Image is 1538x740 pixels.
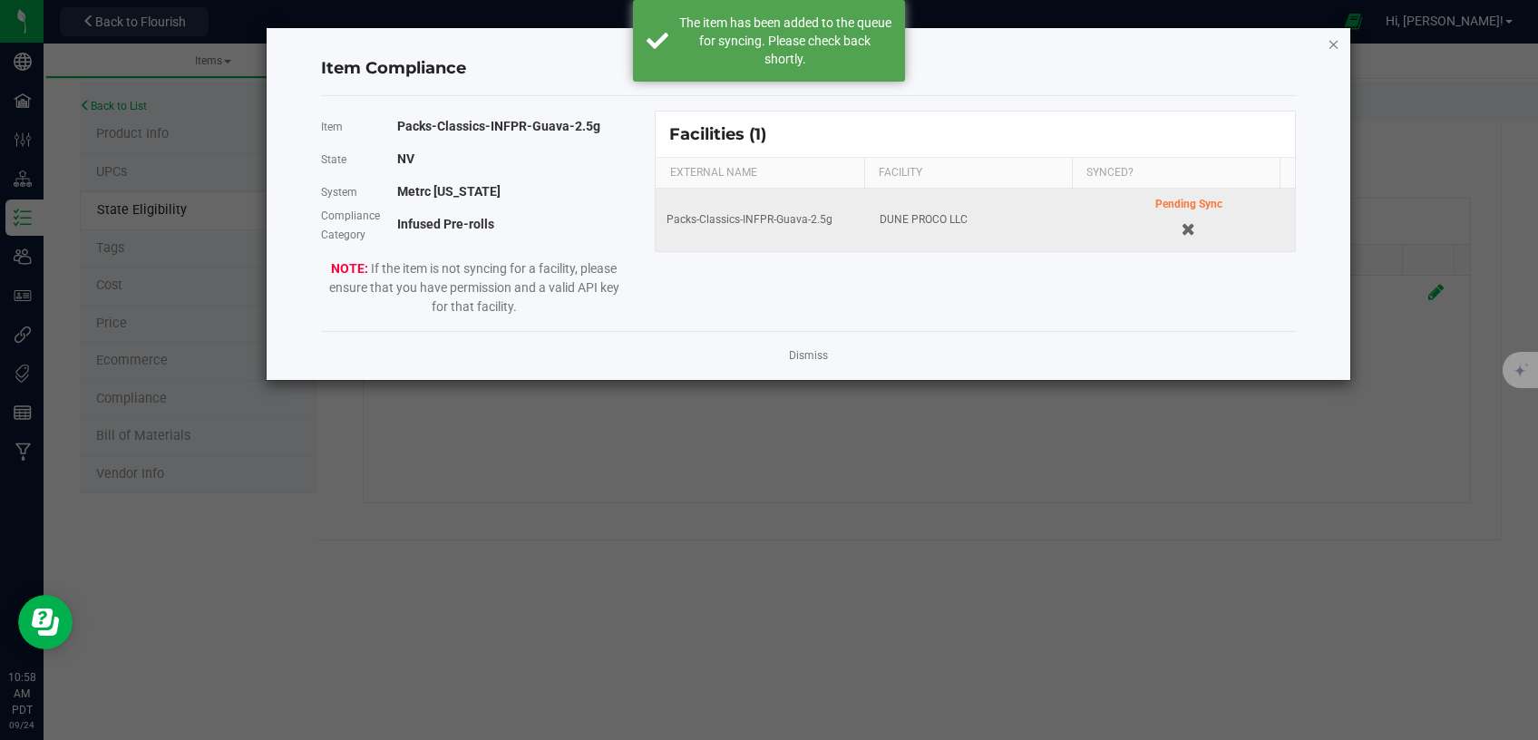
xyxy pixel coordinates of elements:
[321,57,1297,81] h4: Item Compliance
[1328,33,1340,54] button: Close modal
[321,209,380,241] span: Compliance Category
[1072,158,1280,189] th: SYNCED?
[18,595,73,649] iframe: Resource center
[1170,213,1207,244] app-cancel-button: Delete Mapping Record
[321,186,357,199] span: System
[669,124,780,144] div: Facilities (1)
[397,217,494,231] b: Infused Pre-rolls
[667,211,858,229] div: Packs-Classics-INFPR-Guava-2.5g
[397,119,600,133] b: Packs-Classics-INFPR-Guava-2.5g
[321,153,346,166] span: State
[864,158,1072,189] th: FACILITY
[1155,198,1222,210] span: Pending Sync
[1170,213,1207,244] button: Cancel button
[880,211,1071,229] div: DUNE PROCO LLC
[321,121,343,133] span: Item
[678,14,891,68] div: The item has been added to the queue for syncing. Please check back shortly.
[321,241,628,316] span: If the item is not syncing for a facility, please ensure that you have permission and a valid API...
[656,158,863,189] th: EXTERNAL NAME
[397,151,414,166] b: NV
[397,184,501,199] b: Metrc [US_STATE]
[789,348,828,364] a: Dismiss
